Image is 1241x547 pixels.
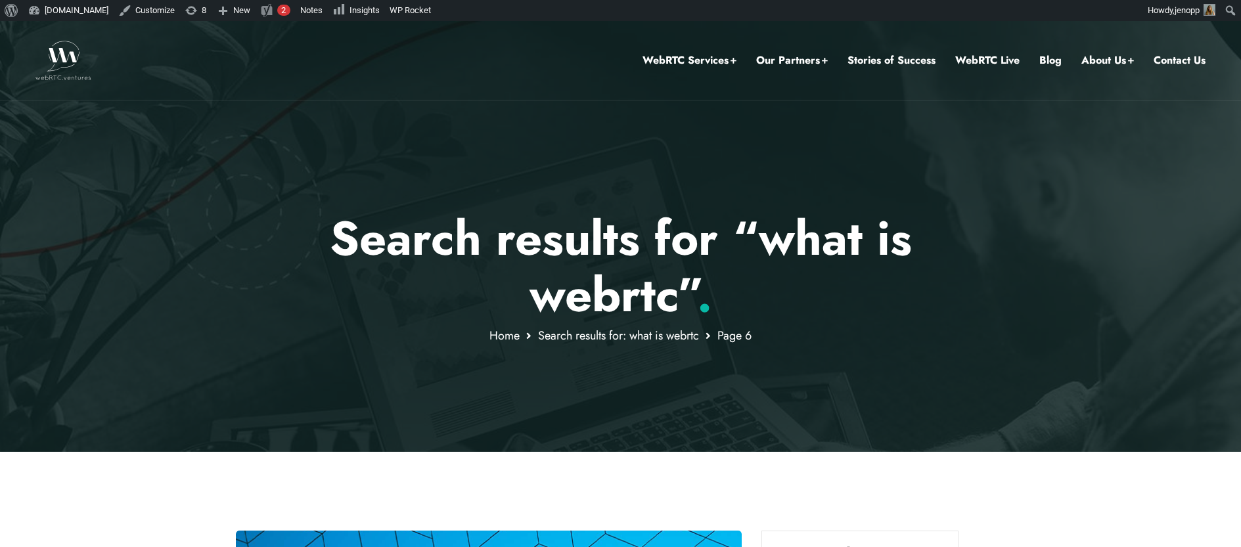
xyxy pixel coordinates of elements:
[847,52,936,69] a: Stories of Success
[697,261,712,329] span: .
[236,210,1005,324] h1: Search results for “what is webrtc”
[717,327,752,344] span: Page 6
[955,52,1020,69] a: WebRTC Live
[1154,52,1206,69] a: Contact Us
[281,5,286,15] span: 2
[1039,52,1062,69] a: Blog
[643,52,736,69] a: WebRTC Services
[35,41,91,80] img: WebRTC.ventures
[489,327,520,344] a: Home
[756,52,828,69] a: Our Partners
[1175,5,1200,15] span: jenopp
[1081,52,1134,69] a: About Us
[538,327,699,344] a: Search results for: what is webrtc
